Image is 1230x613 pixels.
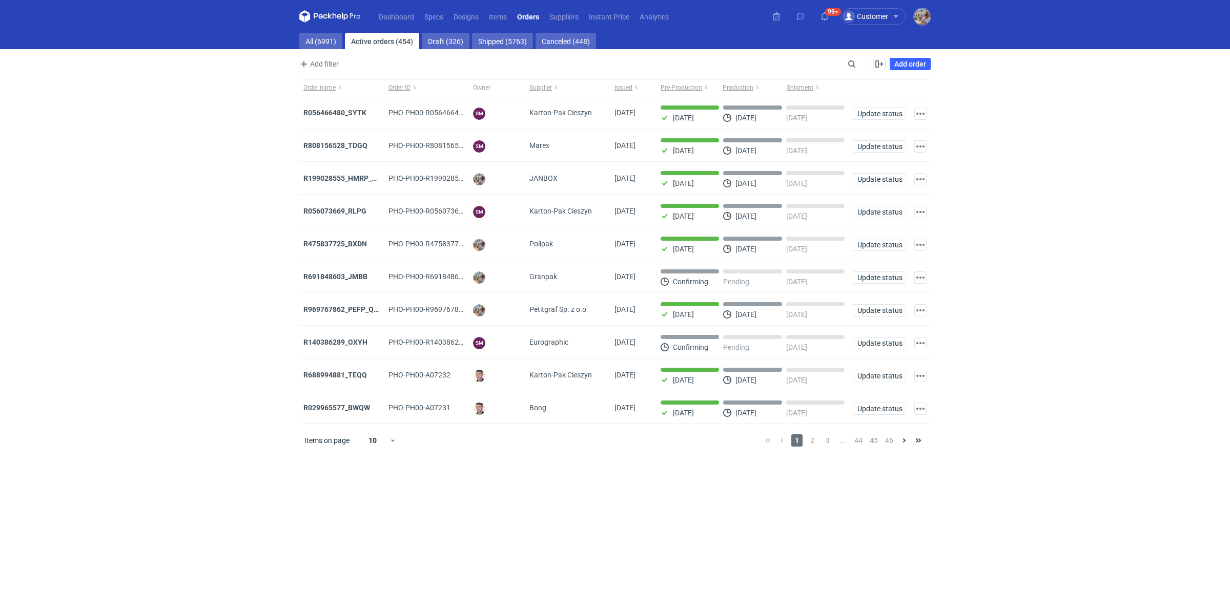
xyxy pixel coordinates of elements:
[473,304,485,316] img: Michał Palasek
[853,370,906,382] button: Update status
[473,370,485,382] img: Maciej Sikora
[388,404,450,412] span: PHO-PH00-A07231
[303,83,336,92] span: Order name
[786,146,807,155] p: [DATE]
[388,272,489,281] span: PHO-PH00-R691848603_JMBB
[614,404,635,412] span: 16/09/2025
[853,239,906,251] button: Update status
[853,206,906,218] button: Update status
[853,271,906,284] button: Update status
[857,405,901,412] span: Update status
[843,10,888,23] div: Customer
[388,338,489,346] span: PHO-PH00-R140386289_OXYH
[853,434,864,447] span: 44
[529,140,549,151] span: Marex
[422,33,469,49] a: Draft (326)
[868,434,879,447] span: 45
[673,179,694,187] p: [DATE]
[723,343,749,351] p: Pending
[614,83,632,92] span: Issued
[786,376,807,384] p: [DATE]
[448,10,484,23] a: Designs
[614,240,635,248] span: 17/09/2025
[614,207,635,215] span: 17/09/2025
[914,8,931,25] button: Michał Palasek
[525,260,610,293] div: Granpak
[661,83,702,92] span: Pre-Production
[303,207,366,215] a: R056073669_RLPG
[529,83,552,92] span: Supplier
[525,391,610,424] div: Bong
[853,140,906,153] button: Update status
[299,79,384,96] button: Order name
[723,83,753,92] span: Production
[914,271,927,284] button: Actions
[914,239,927,251] button: Actions
[473,83,490,92] span: Owner
[735,310,756,319] p: [DATE]
[857,208,901,216] span: Update status
[816,8,833,25] button: 99+
[657,79,721,96] button: Pre-Production
[303,109,366,117] strong: R056466480_SYTK
[735,376,756,384] p: [DATE]
[512,10,544,23] a: Orders
[419,10,448,23] a: Specs
[614,371,635,379] span: 16/09/2025
[303,404,370,412] a: R029965577_BWQW
[673,376,694,384] p: [DATE]
[303,338,367,346] strong: R140386289_OXYH
[857,274,901,281] span: Update status
[303,240,367,248] a: R475837725_BXDN
[723,278,749,286] p: Pending
[473,173,485,185] img: Michał Palasek
[857,340,901,347] span: Update status
[544,10,584,23] a: Suppliers
[634,10,674,23] a: Analytics
[473,403,485,415] img: Maciej Sikora
[786,179,807,187] p: [DATE]
[388,109,487,117] span: PHO-PH00-R056466480_SYTK
[303,371,367,379] a: R688994881_TEQQ
[529,370,592,380] span: Karton-Pak Cieszyn
[673,343,708,351] p: Confirming
[735,212,756,220] p: [DATE]
[914,173,927,185] button: Actions
[304,435,350,446] span: Items on page
[735,114,756,122] p: [DATE]
[473,108,485,120] figcaption: SM
[914,304,927,316] button: Actions
[837,434,849,447] span: ...
[529,403,546,413] span: Bong
[473,206,485,218] figcaption: SM
[846,58,878,70] input: Search
[673,114,694,122] p: [DATE]
[610,79,657,96] button: Issued
[388,371,450,379] span: PHO-PH00-A07232
[303,272,367,281] a: R691848603_JMBB
[525,129,610,162] div: Marex
[525,79,610,96] button: Supplier
[614,338,635,346] span: 16/09/2025
[822,434,833,447] span: 3
[584,10,634,23] a: Instant Price
[673,409,694,417] p: [DATE]
[884,434,895,447] span: 46
[853,337,906,349] button: Update status
[735,179,756,187] p: [DATE]
[473,271,485,284] img: Michał Palasek
[914,206,927,218] button: Actions
[525,96,610,129] div: Karton-Pak Cieszyn
[673,212,694,220] p: [DATE]
[853,304,906,316] button: Update status
[857,143,901,150] span: Update status
[525,358,610,391] div: Karton-Pak Cieszyn
[786,278,807,286] p: [DATE]
[914,140,927,153] button: Actions
[525,195,610,227] div: Karton-Pak Cieszyn
[525,227,610,260] div: Polipak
